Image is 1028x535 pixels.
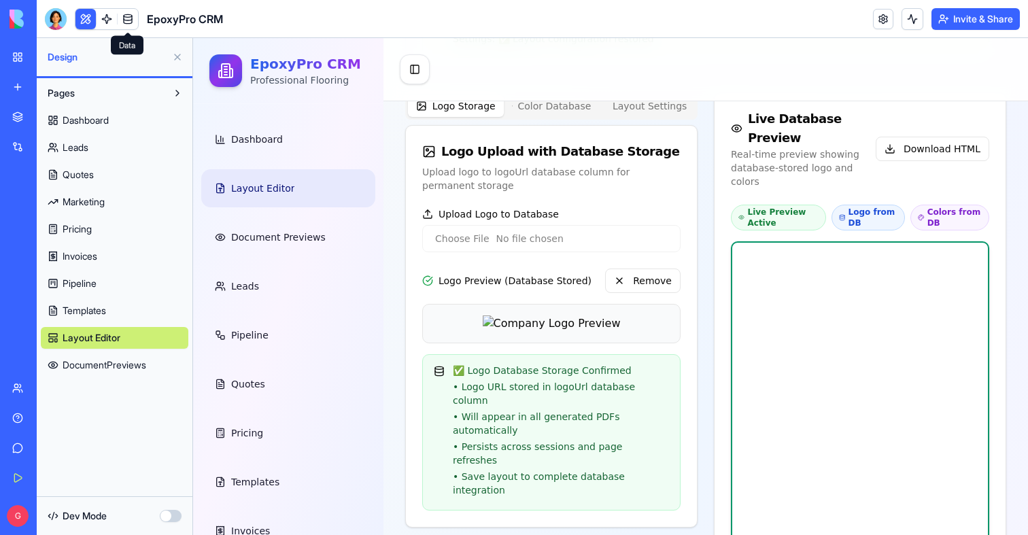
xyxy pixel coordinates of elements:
[63,195,105,209] span: Marketing
[38,192,133,206] span: Document Previews
[260,402,476,429] div: • Persists across sessions and page refreshes
[48,50,167,64] span: Design
[406,57,502,79] button: Layout Settings
[41,354,188,376] a: DocumentPreviews
[38,437,86,451] span: Templates
[41,218,188,240] a: Pricing
[229,237,398,248] label: Logo Preview (Database Stored)
[41,327,188,349] a: Layout Editor
[260,372,476,399] div: • Will appear in all generated PDFs automatically
[63,222,92,236] span: Pricing
[8,425,182,463] a: Templates
[8,376,182,414] a: Pricing
[63,249,97,263] span: Invoices
[229,127,487,154] div: Upload logo to logoUrl database column for permanent storage
[147,11,223,27] span: EpoxyPro CRM
[63,331,120,345] span: Layout Editor
[10,10,94,29] img: logo
[215,57,311,79] button: Logo Storage
[8,278,182,316] a: Pipeline
[57,35,168,49] p: Professional Flooring
[538,109,683,150] div: Real-time preview showing database-stored logo and colors
[260,432,476,459] div: • Save layout to complete database integration
[41,191,188,213] a: Marketing
[63,509,107,523] span: Dev Mode
[717,167,796,192] div: Colors from DB
[38,339,72,353] span: Quotes
[412,230,487,255] button: Remove
[41,109,188,131] a: Dashboard
[8,229,182,267] a: Leads
[538,71,683,109] div: Live Database Preview
[38,290,75,304] span: Pipeline
[63,277,97,290] span: Pipeline
[38,486,77,500] span: Invoices
[8,474,182,512] a: Invoices
[8,131,182,169] a: Layout Editor
[311,57,407,79] button: Color Database
[41,137,188,158] a: Leads
[41,273,188,294] a: Pipeline
[63,304,106,317] span: Templates
[38,388,70,402] span: Pricing
[41,245,188,267] a: Invoices
[8,82,182,120] a: Dashboard
[7,505,29,527] span: G
[63,358,146,372] span: DocumentPreviews
[8,180,182,218] a: Document Previews
[538,167,633,192] div: Live Preview Active
[41,300,188,322] a: Templates
[38,94,90,108] span: Dashboard
[683,99,796,123] button: Download HTML
[8,327,182,365] a: Quotes
[63,141,88,154] span: Leads
[57,16,168,35] h2: EpoxyPro CRM
[638,167,712,192] div: Logo from DB
[41,82,167,104] button: Pages
[48,86,75,100] span: Pages
[41,164,188,186] a: Quotes
[290,277,428,294] img: Company Logo Preview
[63,168,94,182] span: Quotes
[260,326,476,339] div: ✅ Logo Database Storage Confirmed
[38,241,66,255] span: Leads
[931,8,1020,30] button: Invite & Share
[260,342,476,369] div: • Logo URL stored in logoUrl database column
[229,171,487,182] label: Upload Logo to Database
[229,104,487,123] div: Logo Upload with Database Storage
[38,143,101,157] span: Layout Editor
[63,114,109,127] span: Dashboard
